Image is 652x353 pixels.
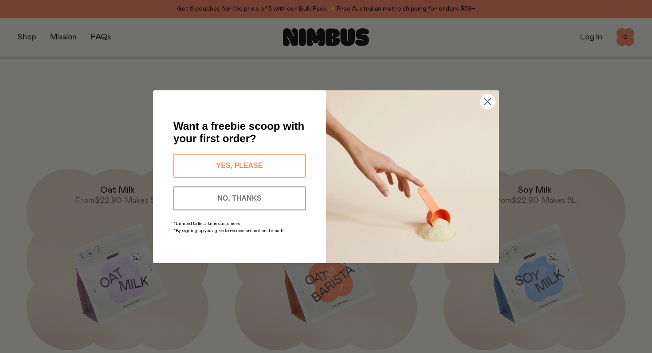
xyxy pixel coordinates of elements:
span: *By signing up you agree to receive promotional emails [173,229,284,233]
button: Close dialog [480,94,495,109]
span: Want a freebie scoop with your first order? [173,120,304,144]
button: NO, THANKS [173,186,306,210]
button: YES, PLEASE [173,154,306,178]
img: c0d45117-8e62-4a02-9742-374a5db49d45.jpeg [326,90,499,263]
span: *Limited to first-time customers [173,221,240,226]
